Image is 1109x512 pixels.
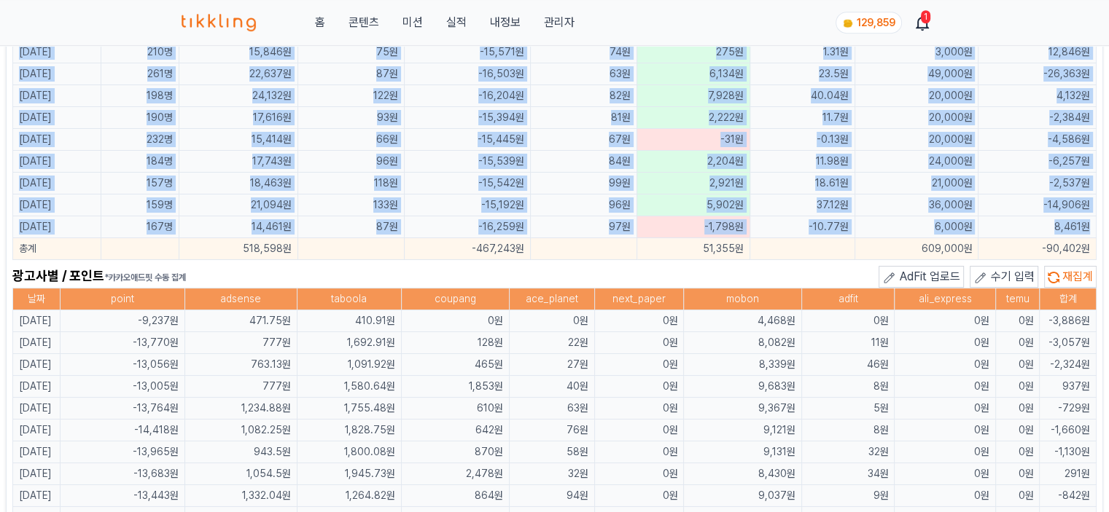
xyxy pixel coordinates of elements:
[801,354,895,376] td: 46원
[970,266,1038,288] button: 수기 입력
[978,216,1097,238] td: 8,461원
[60,332,184,354] td: -13,770원
[594,398,684,420] td: 0원
[509,332,594,354] td: 22원
[530,216,637,238] td: 97원
[1040,398,1097,420] td: -729원
[404,194,530,216] td: -15,192원
[101,129,179,151] td: 232명
[637,129,750,151] td: -31원
[297,107,404,129] td: 93원
[297,354,401,376] td: 1,091.92원
[978,107,1097,129] td: -2,384원
[297,485,401,507] td: 1,264.82원
[995,420,1040,441] td: 0원
[855,85,978,107] td: 20,000원
[13,85,101,107] td: [DATE]
[13,310,61,332] td: [DATE]
[684,332,801,354] td: 8,082원
[895,288,995,310] th: ali_express
[1062,269,1093,283] span: 재집계
[297,151,404,173] td: 96원
[995,485,1040,507] td: 0원
[594,420,684,441] td: 0원
[530,151,637,173] td: 84원
[509,463,594,485] td: 32원
[402,376,510,398] td: 1,853원
[637,194,750,216] td: 5,902원
[101,63,179,85] td: 261명
[184,420,297,441] td: 1,082.25원
[509,441,594,463] td: 58원
[855,173,978,194] td: 21,000원
[13,173,101,194] td: [DATE]
[404,107,530,129] td: -15,394원
[184,310,297,332] td: 471.75원
[101,107,179,129] td: 190명
[179,173,297,194] td: 18,463원
[297,173,404,194] td: 118원
[297,441,401,463] td: 1,800.08원
[179,129,297,151] td: 15,414원
[995,376,1040,398] td: 0원
[530,194,637,216] td: 96원
[995,441,1040,463] td: 0원
[60,463,184,485] td: -13,683원
[509,376,594,398] td: 40원
[179,107,297,129] td: 17,616원
[801,463,895,485] td: 34원
[801,420,895,441] td: 8원
[297,42,404,63] td: 75원
[60,288,184,310] th: point
[179,85,297,107] td: 24,132원
[995,398,1040,420] td: 0원
[842,17,854,29] img: coin
[297,376,401,398] td: 1,580.64원
[13,129,101,151] td: [DATE]
[855,238,978,260] td: 609,000원
[404,173,530,194] td: -15,542원
[402,420,510,441] td: 642원
[101,216,179,238] td: 167명
[1040,332,1097,354] td: -3,057원
[1044,266,1097,288] button: 재집계
[637,42,750,63] td: 275원
[836,12,899,34] a: coin 129,859
[801,485,895,507] td: 9원
[184,332,297,354] td: 777원
[101,151,179,173] td: 184명
[13,485,61,507] td: [DATE]
[1040,463,1097,485] td: 291원
[402,398,510,420] td: 610원
[402,441,510,463] td: 870원
[1040,354,1097,376] td: -2,324원
[801,376,895,398] td: 8원
[750,129,855,151] td: -0.13원
[184,463,297,485] td: 1,054.5원
[895,420,995,441] td: 0원
[684,463,801,485] td: 8,430원
[13,354,61,376] td: [DATE]
[509,310,594,332] td: 0원
[1040,441,1097,463] td: -1,130원
[13,42,101,63] td: [DATE]
[895,463,995,485] td: 0원
[179,42,297,63] td: 15,846원
[297,398,401,420] td: 1,755.48원
[60,310,184,332] td: -9,237원
[594,310,684,332] td: 0원
[995,463,1040,485] td: 0원
[179,63,297,85] td: 22,637원
[637,85,750,107] td: 7,928원
[13,151,101,173] td: [DATE]
[12,266,186,288] h2: 광고사별 / 포인트
[684,376,801,398] td: 9,683원
[404,151,530,173] td: -15,539원
[995,288,1040,310] th: temu
[530,63,637,85] td: 63원
[750,85,855,107] td: 40.04원
[314,14,324,31] a: 홈
[489,14,520,31] a: 내정보
[900,269,960,283] span: AdFit 업로드
[404,42,530,63] td: -15,571원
